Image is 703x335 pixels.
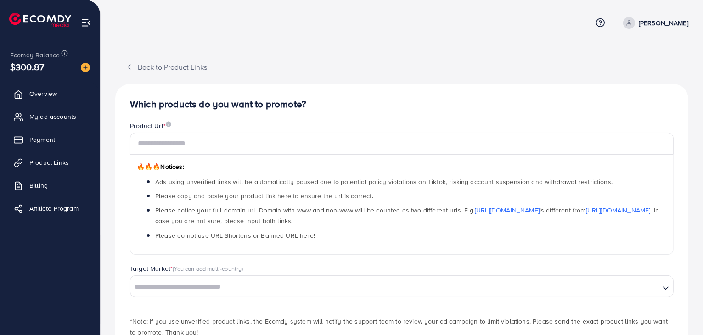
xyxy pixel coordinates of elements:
[131,280,659,294] input: Search for option
[155,231,315,240] span: Please do not use URL Shortens or Banned URL here!
[173,264,243,273] span: (You can add multi-country)
[7,199,93,218] a: Affiliate Program
[7,107,93,126] a: My ad accounts
[29,89,57,98] span: Overview
[155,191,373,201] span: Please copy and paste your product link here to ensure the url is correct.
[155,177,613,186] span: Ads using unverified links will be automatically paused due to potential policy violations on Tik...
[166,121,171,127] img: image
[586,206,651,215] a: [URL][DOMAIN_NAME]
[29,158,69,167] span: Product Links
[130,99,674,110] h4: Which products do you want to promote?
[155,206,659,225] span: Please notice your full domain url. Domain with www and non-www will be counted as two different ...
[7,84,93,103] a: Overview
[29,204,79,213] span: Affiliate Program
[10,50,60,60] span: Ecomdy Balance
[130,264,243,273] label: Target Market
[664,294,696,328] iframe: Chat
[475,206,540,215] a: [URL][DOMAIN_NAME]
[130,121,171,130] label: Product Url
[10,60,44,73] span: $300.87
[9,13,71,27] img: logo
[7,130,93,149] a: Payment
[619,17,688,29] a: [PERSON_NAME]
[115,57,219,77] button: Back to Product Links
[81,17,91,28] img: menu
[29,112,76,121] span: My ad accounts
[81,63,90,72] img: image
[7,176,93,195] a: Billing
[7,153,93,172] a: Product Links
[639,17,688,28] p: [PERSON_NAME]
[29,135,55,144] span: Payment
[130,275,674,297] div: Search for option
[137,162,160,171] span: 🔥🔥🔥
[29,181,48,190] span: Billing
[137,162,184,171] span: Notices:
